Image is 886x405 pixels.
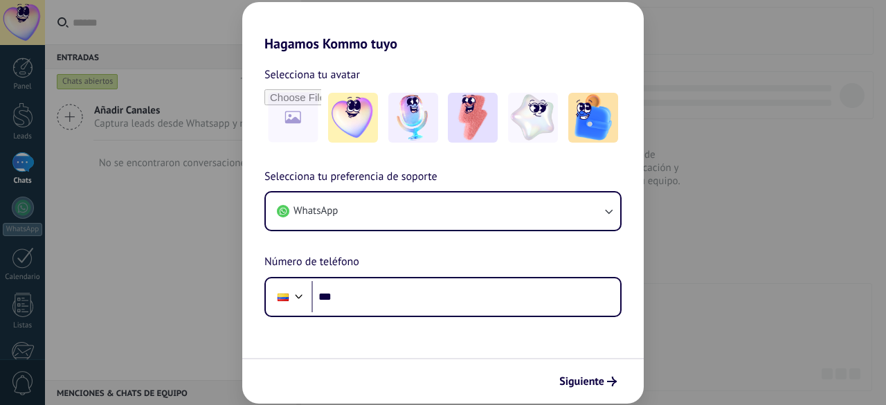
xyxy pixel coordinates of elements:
[388,93,438,143] img: -2.jpeg
[264,66,360,84] span: Selecciona tu avatar
[270,282,296,312] div: Colombia: + 57
[264,253,359,271] span: Número de teléfono
[266,192,620,230] button: WhatsApp
[559,377,604,386] span: Siguiente
[508,93,558,143] img: -4.jpeg
[242,2,644,52] h2: Hagamos Kommo tuyo
[328,93,378,143] img: -1.jpeg
[553,370,623,393] button: Siguiente
[568,93,618,143] img: -5.jpeg
[448,93,498,143] img: -3.jpeg
[264,168,437,186] span: Selecciona tu preferencia de soporte
[293,204,338,218] span: WhatsApp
